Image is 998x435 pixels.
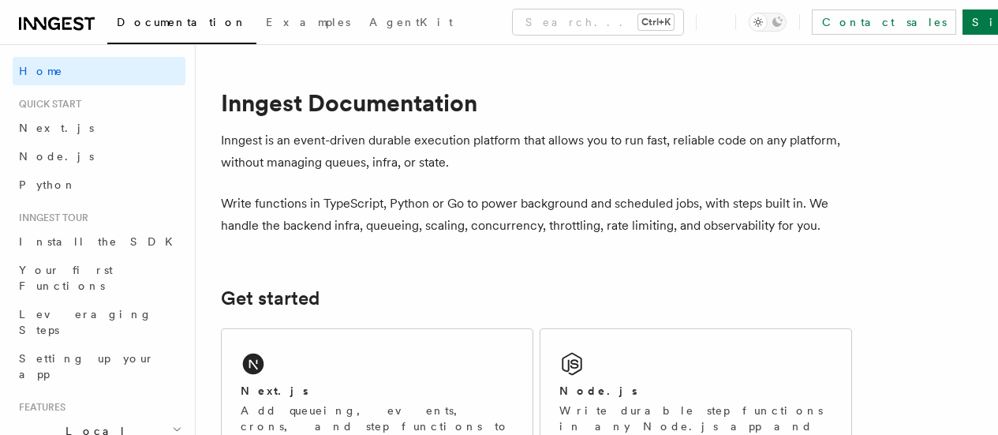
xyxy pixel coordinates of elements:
[13,57,185,85] a: Home
[19,308,152,336] span: Leveraging Steps
[812,9,956,35] a: Contact sales
[19,63,63,79] span: Home
[221,193,852,237] p: Write functions in TypeScript, Python or Go to power background and scheduled jobs, with steps bu...
[13,98,81,111] span: Quick start
[19,235,182,248] span: Install the SDK
[13,142,185,171] a: Node.js
[13,300,185,344] a: Leveraging Steps
[13,114,185,142] a: Next.js
[13,401,65,414] span: Features
[13,171,185,199] a: Python
[19,178,77,191] span: Python
[13,212,88,224] span: Inngest tour
[221,129,852,174] p: Inngest is an event-driven durable execution platform that allows you to run fast, reliable code ...
[19,122,94,134] span: Next.js
[241,383,308,399] h2: Next.js
[369,16,453,28] span: AgentKit
[107,5,256,44] a: Documentation
[749,13,787,32] button: Toggle dark mode
[117,16,247,28] span: Documentation
[360,5,462,43] a: AgentKit
[221,88,852,117] h1: Inngest Documentation
[19,150,94,163] span: Node.js
[256,5,360,43] a: Examples
[513,9,683,35] button: Search...Ctrl+K
[221,287,320,309] a: Get started
[19,264,113,292] span: Your first Functions
[559,383,637,399] h2: Node.js
[13,256,185,300] a: Your first Functions
[266,16,350,28] span: Examples
[13,344,185,388] a: Setting up your app
[13,227,185,256] a: Install the SDK
[638,14,674,30] kbd: Ctrl+K
[19,352,155,381] span: Setting up your app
